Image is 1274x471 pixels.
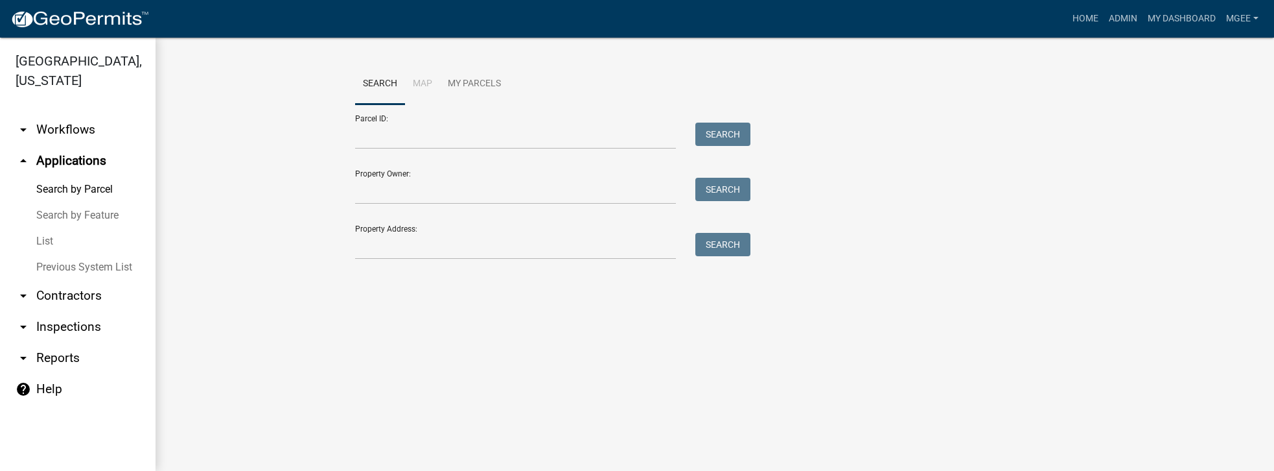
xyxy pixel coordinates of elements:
a: mgee [1221,6,1264,31]
button: Search [695,123,750,146]
i: help [16,381,31,397]
i: arrow_drop_up [16,153,31,169]
a: Admin [1104,6,1142,31]
a: Search [355,64,405,105]
a: My Dashboard [1142,6,1221,31]
button: Search [695,233,750,256]
i: arrow_drop_down [16,350,31,366]
i: arrow_drop_down [16,319,31,335]
a: Home [1067,6,1104,31]
i: arrow_drop_down [16,288,31,304]
i: arrow_drop_down [16,122,31,138]
button: Search [695,178,750,201]
a: My Parcels [440,64,509,105]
